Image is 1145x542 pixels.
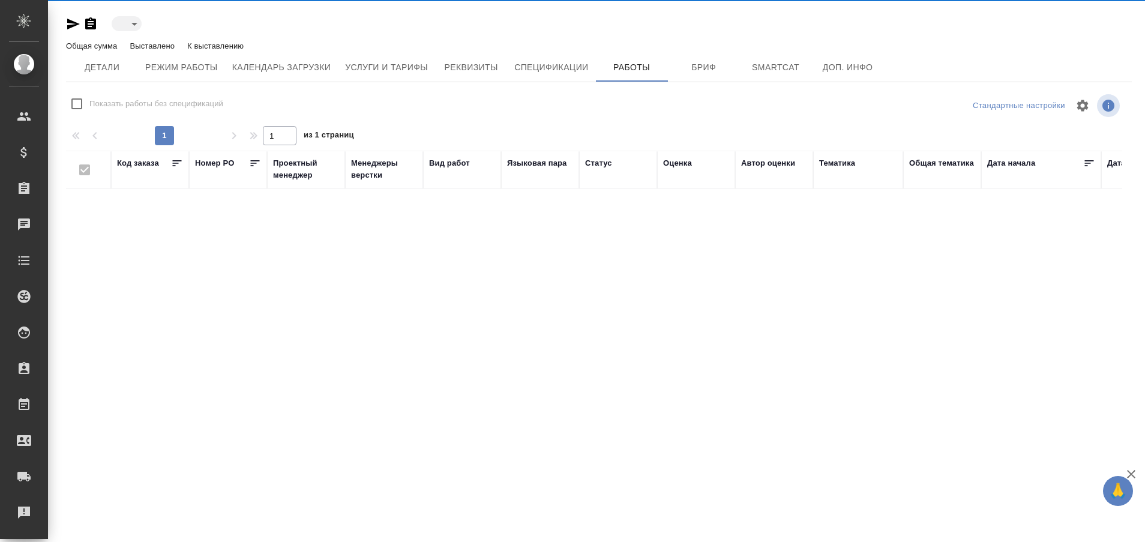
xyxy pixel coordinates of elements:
[909,157,974,169] div: Общая тематика
[145,60,218,75] span: Режим работы
[675,60,733,75] span: Бриф
[1103,476,1133,506] button: 🙏
[970,97,1068,115] div: split button
[987,157,1035,169] div: Дата начала
[514,60,588,75] span: Спецификации
[117,157,159,169] div: Код заказа
[351,157,417,181] div: Менеджеры верстки
[187,41,247,50] p: К выставлению
[429,157,470,169] div: Вид работ
[1068,91,1097,120] span: Настроить таблицу
[741,157,795,169] div: Автор оценки
[130,41,178,50] p: Выставлено
[83,17,98,31] button: Скопировать ссылку
[232,60,331,75] span: Календарь загрузки
[304,128,354,145] span: из 1 страниц
[747,60,805,75] span: Smartcat
[66,17,80,31] button: Скопировать ссылку для ЯМессенджера
[442,60,500,75] span: Реквизиты
[819,157,855,169] div: Тематика
[112,16,142,31] div: ​
[89,98,223,110] span: Показать работы без спецификаций
[1108,478,1128,504] span: 🙏
[73,60,131,75] span: Детали
[273,157,339,181] div: Проектный менеджер
[66,41,120,50] p: Общая сумма
[1097,94,1122,117] span: Посмотреть информацию
[585,157,612,169] div: Статус
[507,157,567,169] div: Языковая пара
[603,60,661,75] span: Работы
[663,157,692,169] div: Оценка
[345,60,428,75] span: Услуги и тарифы
[819,60,877,75] span: Доп. инфо
[195,157,234,169] div: Номер PO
